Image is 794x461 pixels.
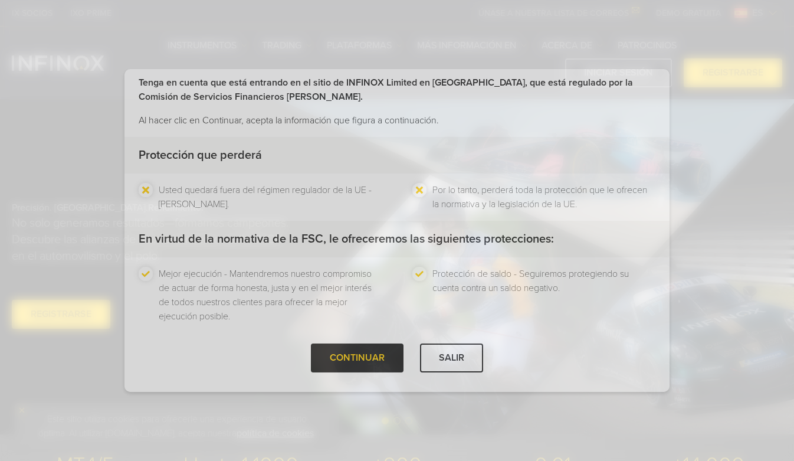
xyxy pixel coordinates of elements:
div: CONTINUAR [311,344,403,372]
strong: En virtud de la normativa de la FSC, le ofreceremos las siguientes protecciones: [139,232,554,246]
strong: Tenga en cuenta que está entrando en el sitio de INFINOX Limited en [GEOGRAPHIC_DATA], que está r... [139,77,633,103]
div: SALIR [420,344,483,372]
li: Protección de saldo - Seguiremos protegiendo su cuenta contra un saldo negativo. [432,267,655,323]
li: Por lo tanto, perderá toda la protección que le ofrecen la normativa y la legislación de la UE. [432,183,655,211]
p: Al hacer clic en Continuar, acepta la información que figura a continuación. [139,113,655,127]
li: Usted quedará fuera del régimen regulador de la UE - [PERSON_NAME]. [159,183,382,211]
strong: Protección que perderá [139,148,262,162]
li: Mejor ejecución - Mantendremos nuestro compromiso de actuar de forma honesta, justa y en el mejor... [159,267,382,323]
